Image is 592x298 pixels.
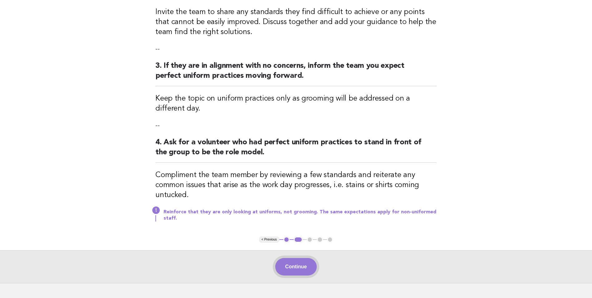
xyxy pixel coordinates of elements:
h2: 3. If they are in alignment with no concerns, inform the team you expect perfect uniform practice... [155,61,437,86]
button: < Previous [259,236,279,243]
p: Reinforce that they are only looking at uniforms, not grooming. The same expectations apply for n... [164,209,437,221]
p: -- [155,121,437,130]
button: 2 [294,236,303,243]
h3: Invite the team to share any standards they find difficult to achieve or any points that cannot b... [155,7,437,37]
h3: Keep the topic on uniform practices only as grooming will be addressed on a different day. [155,94,437,114]
button: Continue [275,258,317,276]
p: -- [155,45,437,53]
h3: Compliment the team member by reviewing a few standards and reiterate any common issues that aris... [155,170,437,200]
h2: 4. Ask for a volunteer who had perfect uniform practices to stand in front of the group to be the... [155,137,437,163]
button: 1 [283,236,290,243]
